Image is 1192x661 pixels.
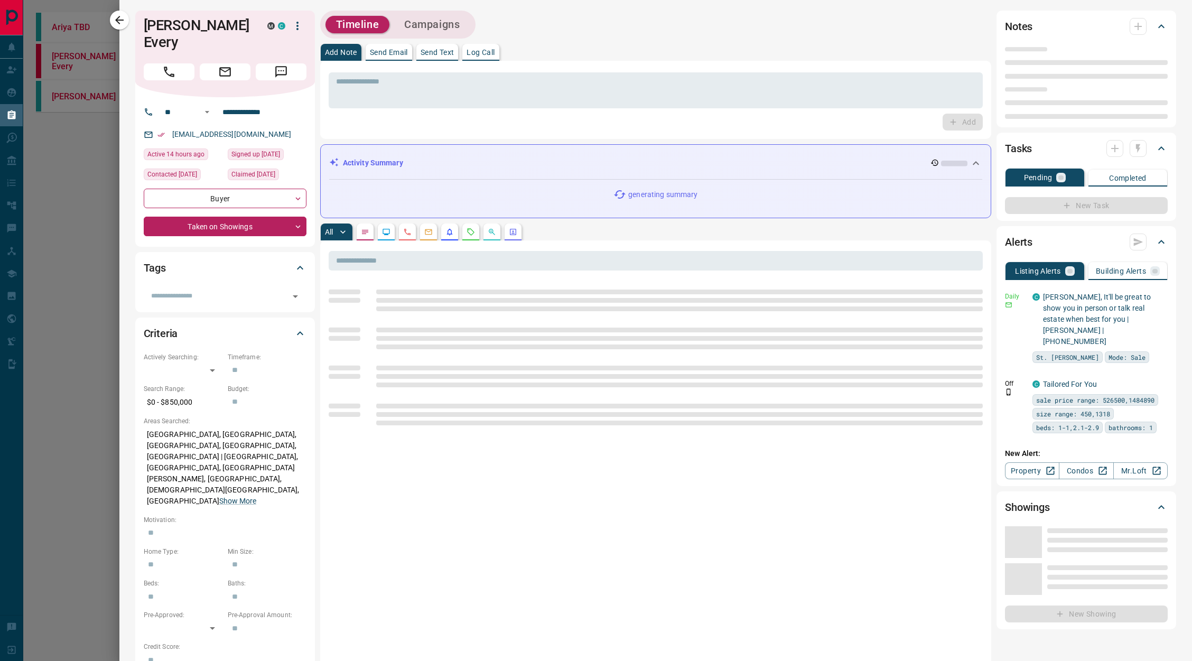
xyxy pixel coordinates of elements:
[1096,267,1146,275] p: Building Alerts
[1109,174,1147,182] p: Completed
[1005,462,1059,479] a: Property
[1032,380,1040,388] div: condos.ca
[288,289,303,304] button: Open
[1113,462,1168,479] a: Mr.Loft
[144,515,306,525] p: Motivation:
[144,63,194,80] span: Call
[147,169,197,180] span: Contacted [DATE]
[1043,293,1151,346] a: [PERSON_NAME], It'll be great to show you in person or talk real estate when best for you | [PERS...
[1005,379,1026,388] p: Off
[394,16,470,33] button: Campaigns
[467,228,475,236] svg: Requests
[157,131,165,138] svg: Email Verified
[228,547,306,556] p: Min Size:
[628,189,697,200] p: generating summary
[144,189,306,208] div: Buyer
[144,642,306,651] p: Credit Score:
[1005,140,1032,157] h2: Tasks
[201,106,213,118] button: Open
[144,384,222,394] p: Search Range:
[403,228,412,236] svg: Calls
[1005,448,1168,459] p: New Alert:
[228,384,306,394] p: Budget:
[1005,136,1168,161] div: Tasks
[228,148,306,163] div: Mon Feb 27 2023
[144,352,222,362] p: Actively Searching:
[228,352,306,362] p: Timeframe:
[144,259,166,276] h2: Tags
[445,228,454,236] svg: Listing Alerts
[144,169,222,183] div: Wed May 14 2025
[343,157,403,169] p: Activity Summary
[144,547,222,556] p: Home Type:
[325,49,357,56] p: Add Note
[1024,174,1053,181] p: Pending
[1059,462,1113,479] a: Condos
[1109,422,1153,433] span: bathrooms: 1
[424,228,433,236] svg: Emails
[200,63,250,80] span: Email
[144,325,178,342] h2: Criteria
[1005,234,1032,250] h2: Alerts
[144,426,306,510] p: [GEOGRAPHIC_DATA], [GEOGRAPHIC_DATA], [GEOGRAPHIC_DATA], [GEOGRAPHIC_DATA], [GEOGRAPHIC_DATA] | [...
[256,63,306,80] span: Message
[231,169,275,180] span: Claimed [DATE]
[1109,352,1146,362] span: Mode: Sale
[325,228,333,236] p: All
[228,169,306,183] div: Mon Feb 27 2023
[144,416,306,426] p: Areas Searched:
[147,149,204,160] span: Active 14 hours ago
[1005,229,1168,255] div: Alerts
[467,49,495,56] p: Log Call
[231,149,280,160] span: Signed up [DATE]
[144,394,222,411] p: $0 - $850,000
[144,579,222,588] p: Beds:
[1043,380,1097,388] a: Tailored For You
[144,17,252,51] h1: [PERSON_NAME] Every
[1005,292,1026,301] p: Daily
[144,217,306,236] div: Taken on Showings
[1015,267,1061,275] p: Listing Alerts
[488,228,496,236] svg: Opportunities
[382,228,390,236] svg: Lead Browsing Activity
[1036,395,1154,405] span: sale price range: 526500,1484890
[1032,293,1040,301] div: condos.ca
[1005,18,1032,35] h2: Notes
[144,148,222,163] div: Wed Oct 15 2025
[219,496,256,507] button: Show More
[144,321,306,346] div: Criteria
[1036,352,1099,362] span: St. [PERSON_NAME]
[228,579,306,588] p: Baths:
[267,22,275,30] div: mrloft.ca
[1005,495,1168,520] div: Showings
[144,610,222,620] p: Pre-Approved:
[509,228,517,236] svg: Agent Actions
[325,16,390,33] button: Timeline
[421,49,454,56] p: Send Text
[361,228,369,236] svg: Notes
[1005,388,1012,396] svg: Push Notification Only
[172,130,292,138] a: [EMAIL_ADDRESS][DOMAIN_NAME]
[228,610,306,620] p: Pre-Approval Amount:
[329,153,982,173] div: Activity Summary
[1005,301,1012,309] svg: Email
[1005,499,1050,516] h2: Showings
[1036,408,1110,419] span: size range: 450,1318
[1005,14,1168,39] div: Notes
[370,49,408,56] p: Send Email
[144,255,306,281] div: Tags
[1036,422,1099,433] span: beds: 1-1,2.1-2.9
[278,22,285,30] div: condos.ca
